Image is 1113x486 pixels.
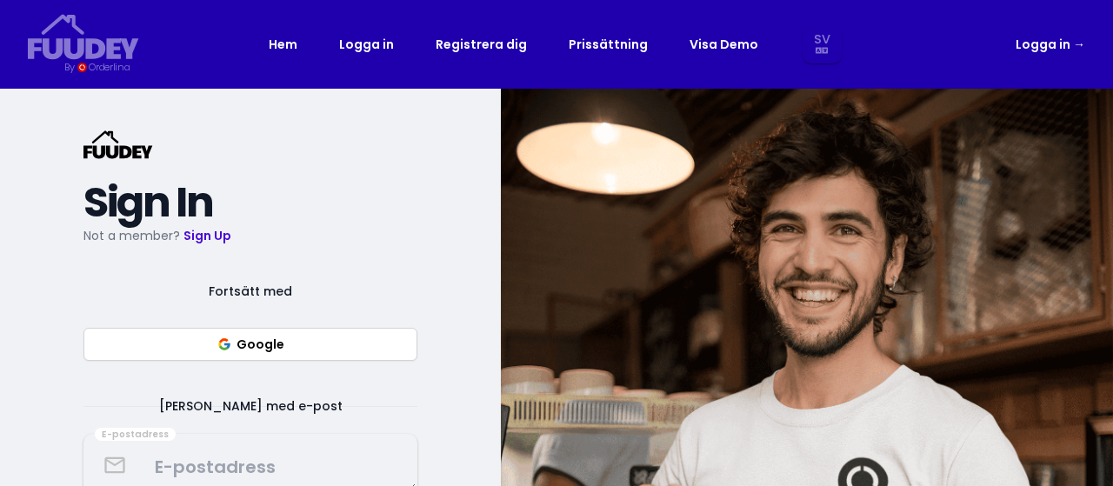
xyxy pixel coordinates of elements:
button: Google [83,328,417,361]
a: Prissättning [569,34,648,55]
a: Sign Up [183,227,231,244]
div: By [64,60,74,75]
span: → [1073,36,1085,53]
a: Logga in [339,34,394,55]
span: [PERSON_NAME] med e-post [138,396,363,416]
h2: Sign In [83,187,417,218]
div: E-postadress [95,428,176,442]
p: Not a member? [83,225,417,246]
svg: {/* Added fill="currentColor" here */} {/* This rectangle defines the background. Its explicit fi... [83,130,153,159]
span: Fortsätt med [188,281,313,302]
svg: {/* Added fill="currentColor" here */} {/* This rectangle defines the background. Its explicit fi... [28,14,139,60]
a: Hem [269,34,297,55]
a: Registrera dig [436,34,527,55]
a: Visa Demo [690,34,758,55]
a: Logga in [1016,34,1085,55]
div: Orderlina [89,60,130,75]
